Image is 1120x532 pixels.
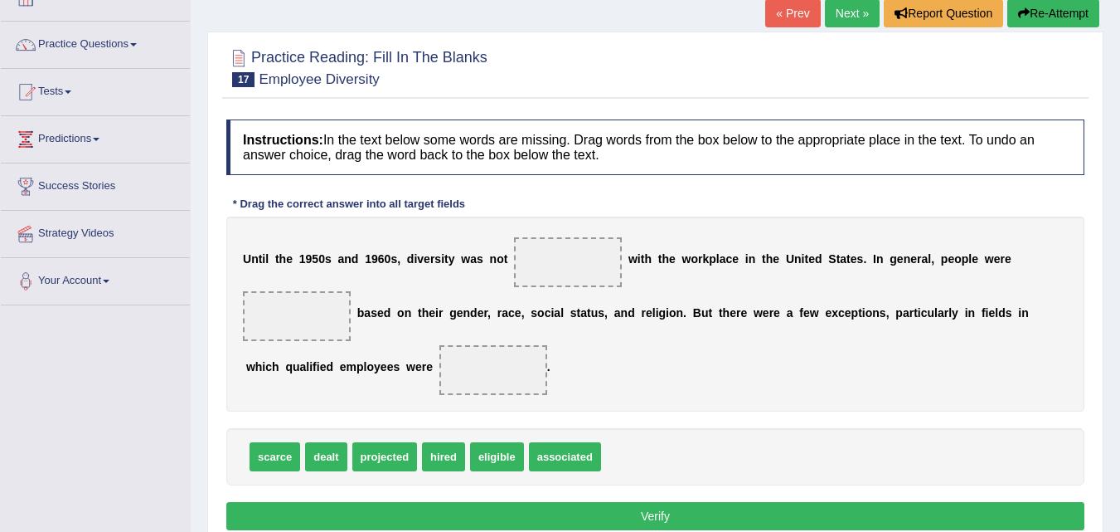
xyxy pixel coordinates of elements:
a: Your Account [1,258,190,300]
b: i [414,252,417,266]
b: d [470,306,478,320]
b: e [948,252,954,266]
b: e [803,306,810,320]
h2: Practice Reading: Fill In The Blanks [226,46,487,87]
b: s [371,306,377,320]
b: o [366,360,374,373]
b: 5 [312,252,318,266]
span: eligible [470,442,524,471]
b: w [810,306,819,320]
button: Verify [226,502,1084,530]
b: g [659,306,667,320]
b: u [293,360,300,373]
b: g [449,306,457,320]
b: w [246,360,255,373]
span: Drop target [514,237,622,287]
b: w [628,252,638,266]
b: y [374,360,381,373]
b: r [641,306,645,320]
b: l [716,252,720,266]
b: p [851,306,859,320]
b: e [910,252,917,266]
b: n [344,252,352,266]
b: p [356,360,364,373]
b: a [903,306,909,320]
b: e [387,360,394,373]
b: e [730,306,736,320]
b: r [483,306,487,320]
b: 0 [318,252,325,266]
b: l [928,252,931,266]
b: i [638,252,641,266]
b: 1 [365,252,371,266]
b: t [444,252,448,266]
b: i [262,252,265,266]
b: t [577,306,581,320]
b: c [838,306,845,320]
b: c [508,306,515,320]
b: x [832,306,838,320]
b: l [995,306,998,320]
b: e [988,306,995,320]
b: w [682,252,691,266]
b: e [808,252,815,266]
b: e [773,252,779,266]
b: n [676,306,684,320]
b: u [591,306,599,320]
b: a [938,306,944,320]
b: 1 [299,252,306,266]
a: Success Stories [1,164,190,205]
b: o [865,306,873,320]
b: , [886,306,890,320]
b: e [429,306,435,320]
b: e [646,306,652,320]
b: o [497,252,504,266]
b: s [880,306,886,320]
b: e [377,306,384,320]
b: a [614,306,621,320]
b: p [709,252,716,266]
b: i [918,306,921,320]
b: i [550,306,554,320]
b: h [422,306,429,320]
b: v [417,252,424,266]
b: q [285,360,293,373]
b: u [927,306,934,320]
b: a [470,252,477,266]
b: n [904,252,911,266]
b: s [598,306,604,320]
b: e [478,306,484,320]
b: s [434,252,441,266]
b: e [897,252,904,266]
b: , [487,306,491,320]
b: o [691,252,698,266]
b: e [415,360,422,373]
b: c [725,252,732,266]
b: r [769,306,773,320]
b: . [683,306,686,320]
div: * Drag the correct answer into all target fields [226,196,472,212]
b: m [347,360,356,373]
b: n [749,252,756,266]
b: e [825,306,832,320]
b: 9 [306,252,313,266]
b: s [570,306,577,320]
b: e [340,360,347,373]
b: r [909,306,914,320]
b: n [968,306,976,320]
b: t [804,252,808,266]
b: r [917,252,921,266]
b: i [317,360,320,373]
b: d [326,360,333,373]
b: i [435,306,439,320]
b: l [306,360,309,373]
b: c [545,306,551,320]
b: d [628,306,635,320]
b: . [547,360,550,373]
b: d [384,306,391,320]
b: i [309,360,313,373]
b: n [794,252,802,266]
b: i [1018,306,1021,320]
span: scarce [250,442,300,471]
b: t [762,252,766,266]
